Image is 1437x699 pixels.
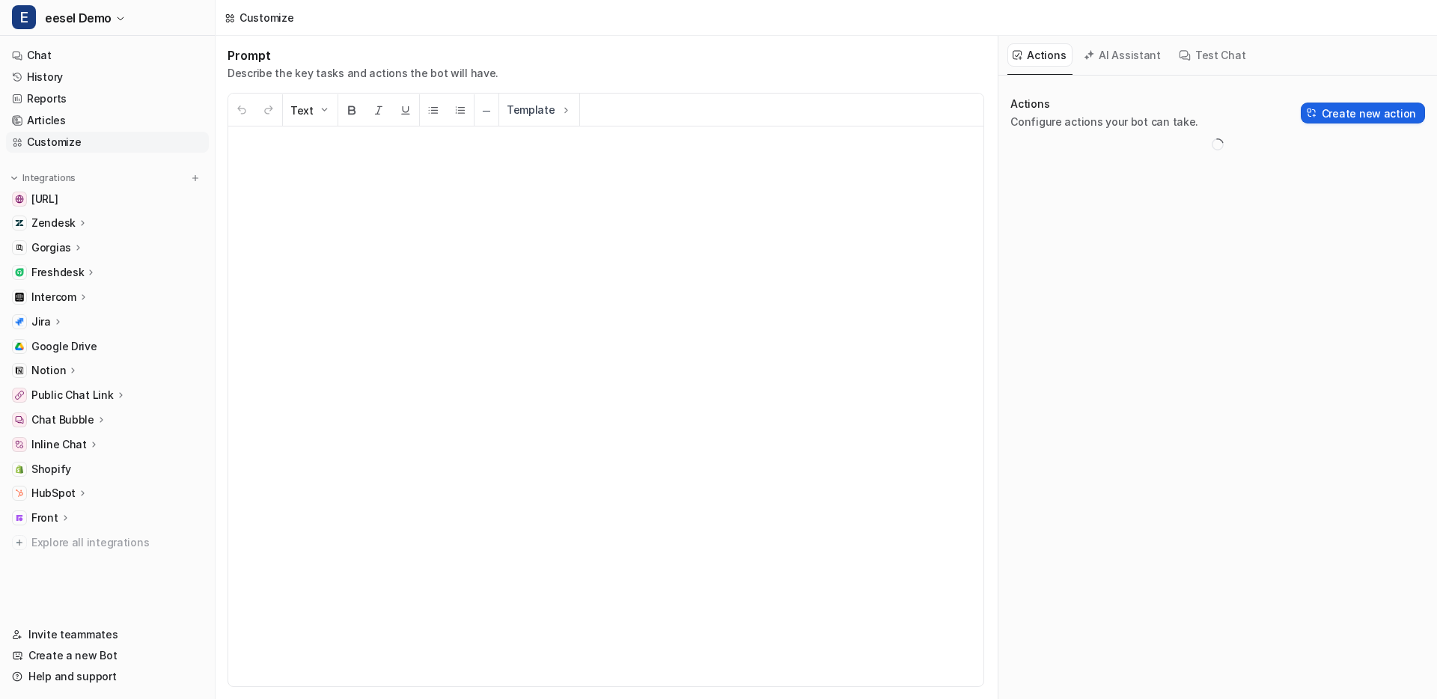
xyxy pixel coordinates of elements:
img: Undo [236,104,248,116]
img: Google Drive [15,342,24,351]
p: Inline Chat [31,437,87,452]
p: Jira [31,314,51,329]
h1: Prompt [228,48,498,63]
img: Create action [1307,108,1317,118]
button: Italic [365,94,392,126]
img: Italic [373,104,385,116]
p: Intercom [31,290,76,305]
img: Zendesk [15,219,24,228]
button: Test Chat [1174,43,1252,67]
button: Text [283,94,338,126]
img: Jira [15,317,24,326]
a: Google DriveGoogle Drive [6,336,209,357]
img: explore all integrations [12,535,27,550]
p: Integrations [22,172,76,184]
button: Create new action [1301,103,1425,123]
button: Bold [338,94,365,126]
img: Underline [400,104,412,116]
img: Dropdown Down Arrow [318,104,330,116]
button: Template [499,94,579,126]
a: ShopifyShopify [6,459,209,480]
span: Google Drive [31,339,97,354]
button: Integrations [6,171,80,186]
a: Customize [6,132,209,153]
a: Create a new Bot [6,645,209,666]
p: Gorgias [31,240,71,255]
a: Invite teammates [6,624,209,645]
img: expand menu [9,173,19,183]
img: Front [15,513,24,522]
img: Redo [263,104,275,116]
img: Shopify [15,465,24,474]
p: Describe the key tasks and actions the bot will have. [228,66,498,81]
button: Unordered List [420,94,447,126]
a: Help and support [6,666,209,687]
button: Redo [255,94,282,126]
div: Customize [239,10,293,25]
span: eesel Demo [45,7,112,28]
a: docs.eesel.ai[URL] [6,189,209,210]
p: Freshdesk [31,265,84,280]
span: [URL] [31,192,58,207]
a: Reports [6,88,209,109]
span: Shopify [31,462,71,477]
img: menu_add.svg [190,173,201,183]
button: Actions [1007,43,1073,67]
a: Chat [6,45,209,66]
p: Public Chat Link [31,388,114,403]
p: Notion [31,363,66,378]
img: Bold [346,104,358,116]
p: HubSpot [31,486,76,501]
img: Notion [15,366,24,375]
span: E [12,5,36,29]
button: AI Assistant [1078,43,1168,67]
img: Unordered List [427,104,439,116]
button: Ordered List [447,94,474,126]
img: HubSpot [15,489,24,498]
p: Zendesk [31,216,76,231]
img: Gorgias [15,243,24,252]
button: Underline [392,94,419,126]
p: Configure actions your bot can take. [1010,115,1198,129]
img: docs.eesel.ai [15,195,24,204]
img: Freshdesk [15,268,24,277]
p: Chat Bubble [31,412,94,427]
a: Explore all integrations [6,532,209,553]
a: History [6,67,209,88]
img: Ordered List [454,104,466,116]
img: Template [560,104,572,116]
p: Actions [1010,97,1198,112]
img: Inline Chat [15,440,24,449]
p: Front [31,510,58,525]
img: Intercom [15,293,24,302]
button: ─ [475,94,498,126]
button: Undo [228,94,255,126]
img: Public Chat Link [15,391,24,400]
a: Articles [6,110,209,131]
img: Chat Bubble [15,415,24,424]
span: Explore all integrations [31,531,203,555]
